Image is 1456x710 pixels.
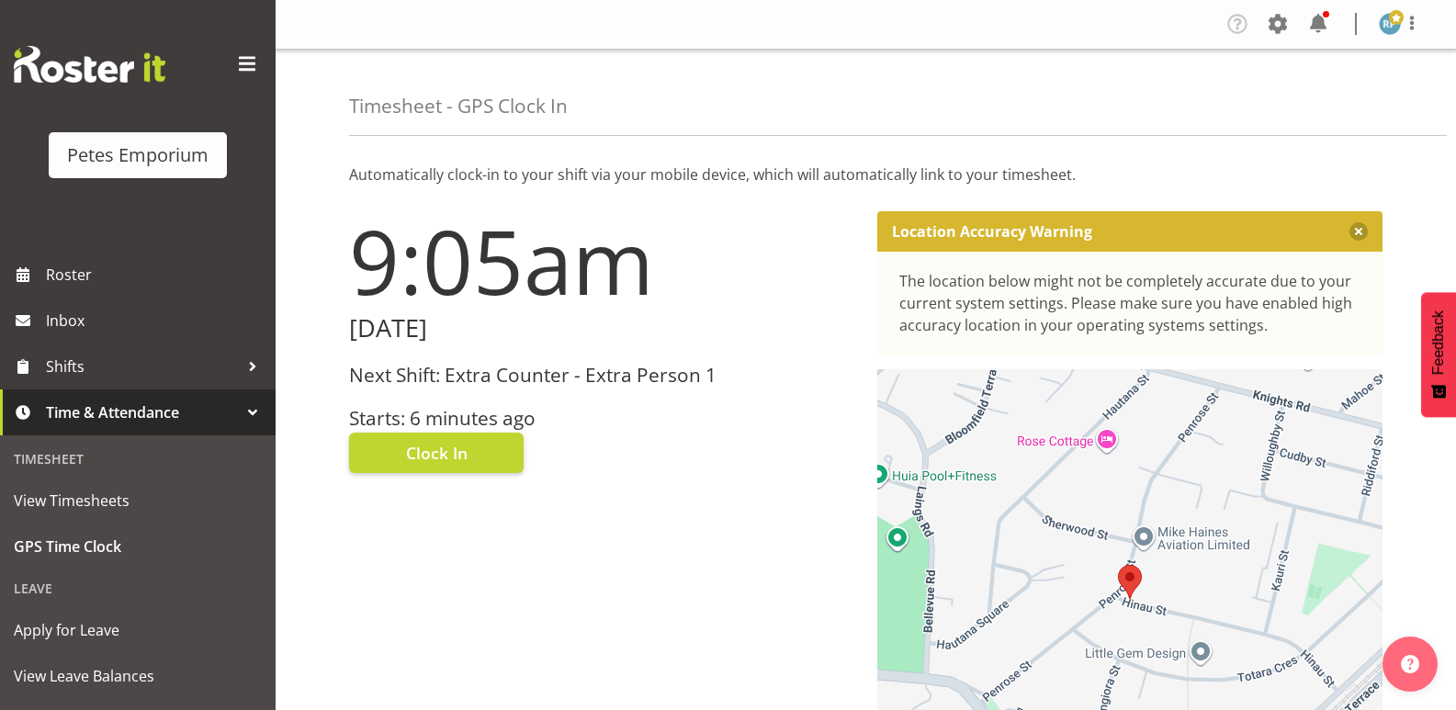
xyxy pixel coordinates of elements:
h2: [DATE] [349,314,855,343]
span: Feedback [1430,310,1447,375]
img: help-xxl-2.png [1401,655,1419,673]
a: View Timesheets [5,478,271,524]
p: Location Accuracy Warning [892,222,1092,241]
button: Clock In [349,433,524,473]
span: Apply for Leave [14,616,262,644]
span: View Leave Balances [14,662,262,690]
span: Roster [46,261,266,288]
div: Leave [5,569,271,607]
a: GPS Time Clock [5,524,271,569]
span: Inbox [46,307,266,334]
h1: 9:05am [349,211,855,310]
img: Rosterit website logo [14,46,165,83]
h3: Starts: 6 minutes ago [349,408,855,429]
div: Petes Emporium [67,141,209,169]
span: View Timesheets [14,487,262,514]
span: GPS Time Clock [14,533,262,560]
button: Close message [1349,222,1368,241]
h4: Timesheet - GPS Clock In [349,96,568,117]
a: Apply for Leave [5,607,271,653]
button: Feedback - Show survey [1421,292,1456,417]
span: Time & Attendance [46,399,239,426]
div: The location below might not be completely accurate due to your current system settings. Please m... [899,270,1361,336]
img: reina-puketapu721.jpg [1379,13,1401,35]
p: Automatically clock-in to your shift via your mobile device, which will automatically link to you... [349,163,1383,186]
h3: Next Shift: Extra Counter - Extra Person 1 [349,365,855,386]
span: Clock In [406,441,468,465]
a: View Leave Balances [5,653,271,699]
span: Shifts [46,353,239,380]
div: Timesheet [5,440,271,478]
